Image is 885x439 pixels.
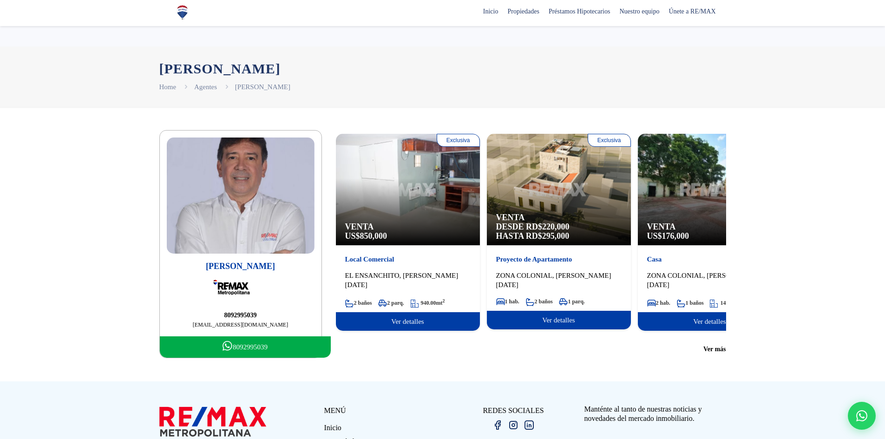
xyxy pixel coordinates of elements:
[336,134,480,331] a: Exclusiva Venta US$850,000 Local Comercial EL ENSANCHITO, [PERSON_NAME][DATE] 2 baños 2 parq. 940...
[421,300,436,306] span: 940.00
[703,345,726,354] span: Ver más
[443,298,445,303] sup: 2
[524,419,535,431] img: linkedin.png
[710,300,744,306] span: mt
[496,222,622,241] span: DESDE RD$
[487,134,631,329] a: Exclusiva Venta DESDE RD$220,000 HASTA RD$295,000 Proyecto de Apartamento ZONA COLONIAL, [PERSON_...
[345,231,387,241] span: US$
[336,312,480,331] span: Ver detalles
[167,311,315,320] a: 8092995039
[662,231,689,241] span: 176,000
[167,320,315,329] a: [EMAIL_ADDRESS][DOMAIN_NAME]
[638,134,782,331] a: Venta US$176,000 Casa ZONA COLONIAL, [PERSON_NAME][DATE] 2 hab. 1 baños 149.21mt Ver detalles
[496,298,519,305] span: 1 hab.
[324,405,443,416] p: MENÚ
[437,134,480,147] span: Exclusiva
[167,138,315,254] img: Roberto Paulino
[378,300,404,306] span: 2 parq.
[544,5,615,19] span: Préstamos Hipotecarios
[588,134,631,147] span: Exclusiva
[647,222,773,231] span: Venta
[479,5,503,19] span: Inicio
[647,272,762,288] span: ZONA COLONIAL, [PERSON_NAME][DATE]
[496,272,611,288] span: ZONA COLONIAL, [PERSON_NAME][DATE]
[345,222,471,231] span: Venta
[559,298,584,305] span: 1 parq.
[677,300,704,306] span: 1 baños
[496,213,622,222] span: Venta
[584,405,726,423] p: Manténte al tanto de nuestras noticias y novedades del mercado inmobiliario.
[508,419,519,431] img: instagram.png
[503,5,544,19] span: Propiedades
[664,5,720,19] span: Únete a RE/MAX
[159,405,266,439] img: remax metropolitana logo
[720,300,735,306] span: 149.21
[345,300,372,306] span: 2 baños
[487,311,631,329] span: Ver detalles
[638,312,782,331] span: Ver detalles
[213,272,269,302] img: Remax Metropolitana
[492,419,503,431] img: facebook.png
[324,423,443,437] a: Inicio
[336,134,480,331] div: 1 / 16
[167,261,315,272] p: [PERSON_NAME]
[160,336,331,358] a: Icono Whatsapp8092995039
[159,60,726,77] h1: [PERSON_NAME]
[443,405,584,416] p: REDES SOCIALES
[647,255,773,264] p: Casa
[496,255,622,264] p: Proyecto de Apartamento
[496,231,622,241] span: HASTA RD$
[647,300,670,306] span: 2 hab.
[542,222,570,231] span: 220,000
[235,81,290,93] li: [PERSON_NAME]
[647,231,689,241] span: US$
[159,83,177,91] a: Home
[360,231,387,241] span: 850,000
[345,255,471,264] p: Local Comercial
[638,134,782,331] div: 3 / 16
[526,298,553,305] span: 2 baños
[223,341,233,351] img: Icono Whatsapp
[615,5,664,19] span: Nuestro equipo
[542,231,570,241] span: 295,000
[411,300,445,306] span: mt
[345,272,459,288] span: EL ENSANCHITO, [PERSON_NAME][DATE]
[194,83,217,91] a: Agentes
[487,134,631,329] div: 2 / 16
[174,4,190,20] img: Logo de REMAX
